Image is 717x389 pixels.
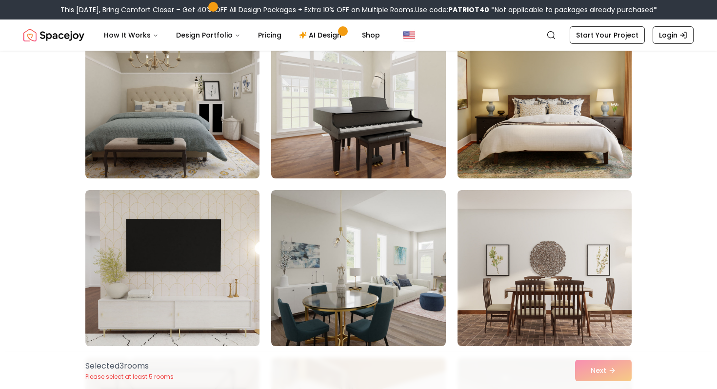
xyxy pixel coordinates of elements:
[403,29,415,41] img: United States
[458,190,632,346] img: Room room-96
[453,19,636,182] img: Room room-93
[85,22,259,178] img: Room room-91
[271,190,445,346] img: Room room-95
[85,190,259,346] img: Room room-94
[23,25,84,45] a: Spacejoy
[60,5,657,15] div: This [DATE], Bring Comfort Closer – Get 40% OFF All Design Packages + Extra 10% OFF on Multiple R...
[448,5,489,15] b: PATRIOT40
[291,25,352,45] a: AI Design
[96,25,388,45] nav: Main
[85,360,174,372] p: Selected 3 room s
[168,25,248,45] button: Design Portfolio
[653,26,694,44] a: Login
[96,25,166,45] button: How It Works
[489,5,657,15] span: *Not applicable to packages already purchased*
[271,22,445,178] img: Room room-92
[85,373,174,381] p: Please select at least 5 rooms
[570,26,645,44] a: Start Your Project
[415,5,489,15] span: Use code:
[354,25,388,45] a: Shop
[23,25,84,45] img: Spacejoy Logo
[23,19,694,51] nav: Global
[250,25,289,45] a: Pricing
